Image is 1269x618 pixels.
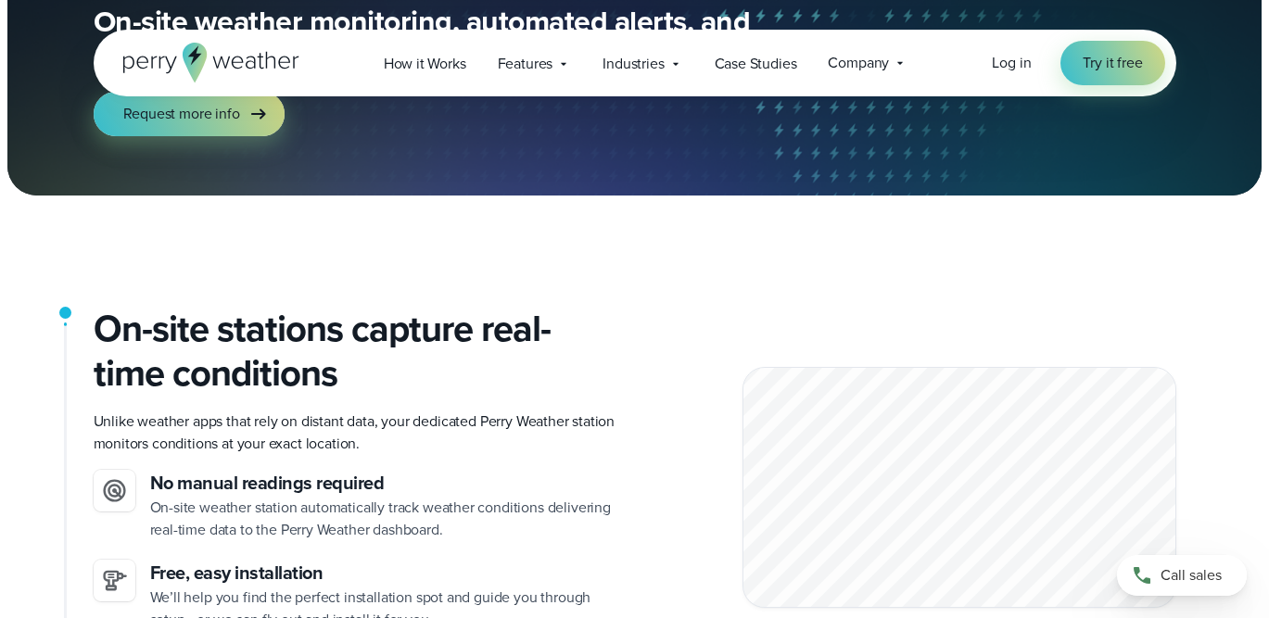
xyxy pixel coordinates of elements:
a: How it Works [368,44,482,82]
p: On-site weather station automatically track weather conditions delivering real-time data to the P... [150,497,620,541]
a: Try it free [1060,41,1164,85]
p: Unlike weather apps that rely on distant data, your dedicated Perry Weather station monitors cond... [94,410,620,455]
h3: Free, easy installation [150,560,620,586]
h2: On-site stations capture real-time conditions [94,307,620,396]
span: Call sales [1161,564,1222,586]
a: Request more info [94,92,285,136]
h3: No manual readings required [150,470,620,497]
span: Features [498,53,553,75]
span: Case Studies [715,53,797,75]
span: Log in [992,52,1031,73]
a: Log in [992,52,1031,74]
span: Company [828,52,889,74]
a: Call sales [1117,555,1247,596]
span: How it Works [384,53,466,75]
span: Request more info [123,103,240,125]
span: Try it free [1083,52,1142,74]
span: Industries [603,53,664,75]
a: Case Studies [699,44,813,82]
p: On-site weather monitoring, automated alerts, and expert guidance— . [94,3,835,77]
